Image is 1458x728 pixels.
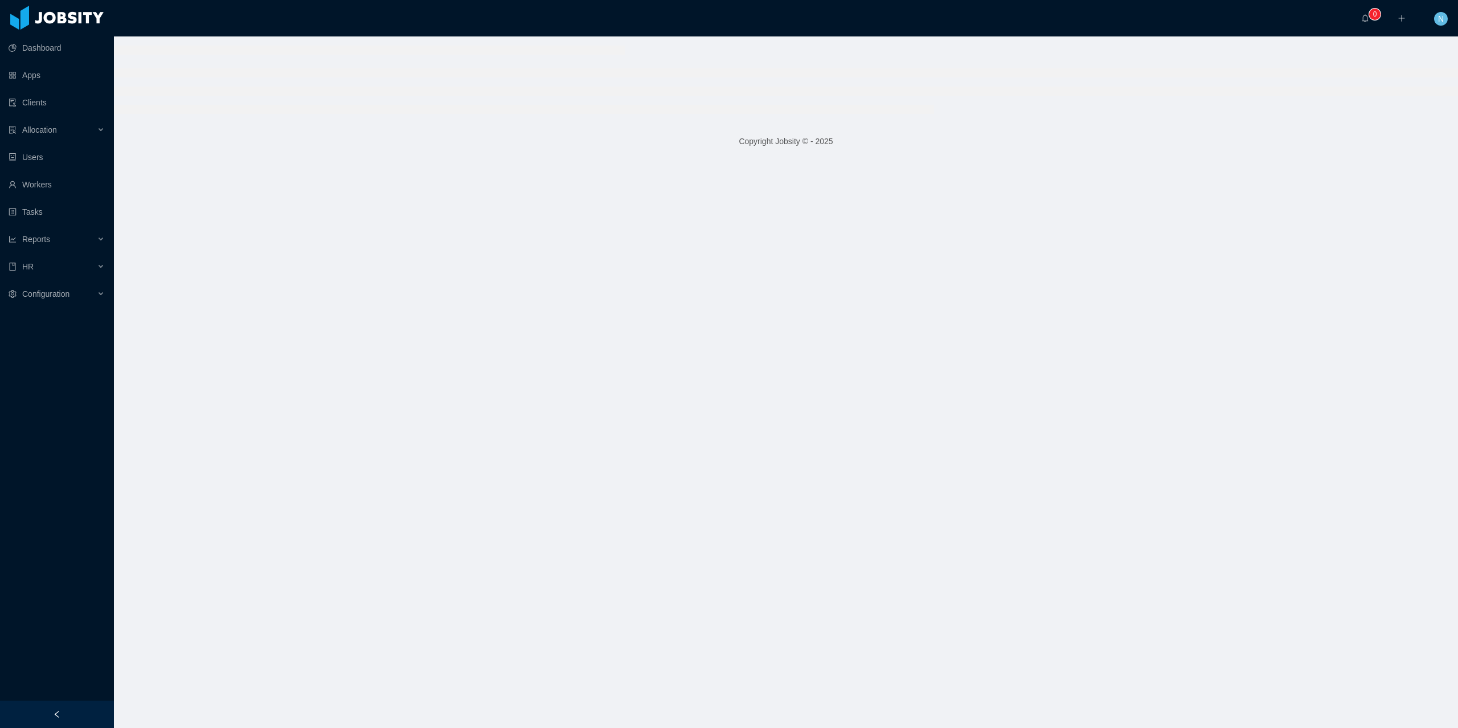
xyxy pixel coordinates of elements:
[9,201,105,223] a: icon: profileTasks
[9,146,105,169] a: icon: robotUsers
[9,173,105,196] a: icon: userWorkers
[9,235,17,243] i: icon: line-chart
[114,122,1458,161] footer: Copyright Jobsity © - 2025
[9,263,17,271] i: icon: book
[9,126,17,134] i: icon: solution
[9,290,17,298] i: icon: setting
[9,91,105,114] a: icon: auditClients
[1438,12,1444,26] span: N
[1361,14,1369,22] i: icon: bell
[1369,9,1381,20] sup: 0
[22,262,34,271] span: HR
[22,289,69,298] span: Configuration
[22,235,50,244] span: Reports
[9,36,105,59] a: icon: pie-chartDashboard
[22,125,57,134] span: Allocation
[1398,14,1406,22] i: icon: plus
[9,64,105,87] a: icon: appstoreApps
